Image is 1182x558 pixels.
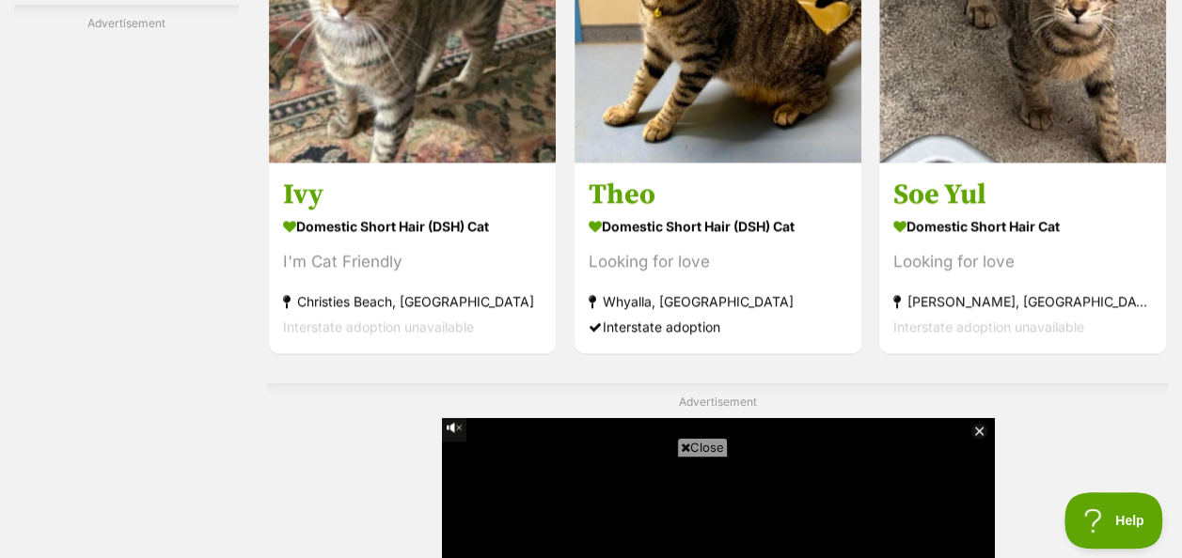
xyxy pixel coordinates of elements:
strong: Domestic Short Hair (DSH) Cat [283,211,542,239]
iframe: Advertisement [249,464,934,549]
h3: Ivy [283,176,542,211]
div: Looking for love [893,248,1152,273]
h3: Theo [589,176,847,211]
strong: Christies Beach, [GEOGRAPHIC_DATA] [283,287,542,313]
strong: Whyalla, [GEOGRAPHIC_DATA] [589,287,847,313]
div: I'm Cat Friendly [283,248,542,273]
span: Close [677,438,728,457]
a: Ivy Domestic Short Hair (DSH) Cat I'm Cat Friendly Christies Beach, [GEOGRAPHIC_DATA] Interstate ... [269,162,556,352]
strong: Domestic Short Hair Cat [893,211,1152,239]
h3: Soe Yul [893,176,1152,211]
a: Soe Yul Domestic Short Hair Cat Looking for love [PERSON_NAME], [GEOGRAPHIC_DATA] Interstate adop... [879,162,1166,352]
iframe: Help Scout Beacon - Open [1064,492,1163,549]
strong: [PERSON_NAME], [GEOGRAPHIC_DATA] [893,287,1152,313]
div: Interstate adoption [589,313,847,338]
span: Interstate adoption unavailable [893,318,1084,333]
span: Interstate adoption unavailable [283,318,474,333]
strong: Domestic Short Hair (DSH) Cat [589,211,847,239]
div: Looking for love [589,248,847,273]
a: Theo Domestic Short Hair (DSH) Cat Looking for love Whyalla, [GEOGRAPHIC_DATA] Interstate adoption [575,162,861,352]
